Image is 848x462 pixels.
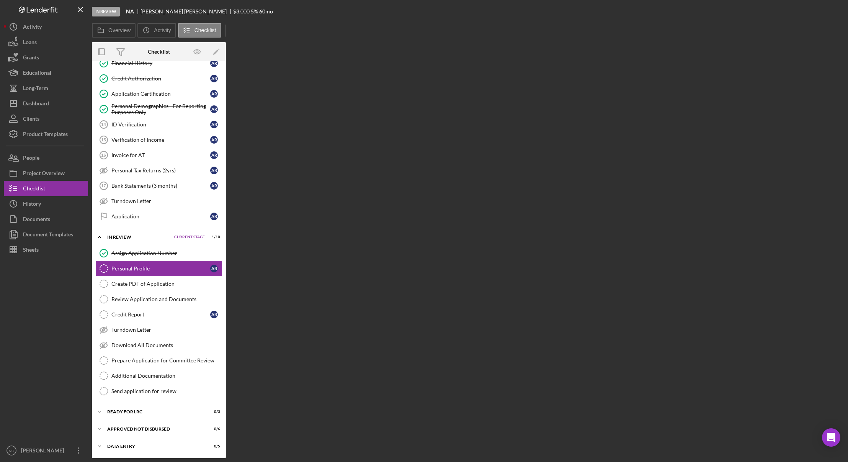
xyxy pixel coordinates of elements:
[96,246,222,261] a: Assign Application Number
[4,211,88,227] a: Documents
[141,8,233,15] div: [PERSON_NAME] [PERSON_NAME]
[111,75,210,82] div: Credit Authorization
[822,428,840,447] div: Open Intercom Messenger
[111,388,222,394] div: Send application for review
[4,65,88,80] button: Educational
[137,23,176,38] button: Activity
[96,86,222,102] a: Application CertificationAR
[23,50,39,67] div: Grants
[111,213,210,220] div: Application
[111,357,222,364] div: Prepare Application for Committee Review
[148,49,170,55] div: Checklist
[4,242,88,257] button: Sheets
[210,167,218,174] div: A R
[111,103,210,115] div: Personal Demographics - For Reporting Purposes Only
[210,151,218,159] div: A R
[210,121,218,128] div: A R
[111,296,222,302] div: Review Application and Documents
[23,65,51,82] div: Educational
[210,90,218,98] div: A R
[101,122,106,127] tspan: 14
[111,250,222,256] div: Assign Application Number
[4,227,88,242] a: Document Templates
[19,443,69,460] div: [PERSON_NAME]
[111,198,222,204] div: Turndown Letter
[23,111,39,128] div: Clients
[111,121,210,128] div: ID Verification
[233,8,250,15] span: $3,000
[96,56,222,71] a: Financial HistoryAR
[4,181,88,196] button: Checklist
[96,383,222,399] a: Send application for review
[111,265,210,272] div: Personal Profile
[178,23,221,38] button: Checklist
[101,183,106,188] tspan: 17
[96,193,222,209] a: Turndown Letter
[111,183,210,189] div: Bank Statements (3 months)
[111,137,210,143] div: Verification of Income
[101,153,106,157] tspan: 16
[107,427,201,431] div: Approved Not Disbursed
[210,213,218,220] div: A R
[4,111,88,126] button: Clients
[96,209,222,224] a: ApplicationAR
[96,102,222,117] a: Personal Demographics - For Reporting Purposes OnlyAR
[111,60,210,66] div: Financial History
[4,19,88,34] button: Activity
[210,59,218,67] div: A R
[4,443,88,458] button: NG[PERSON_NAME]
[96,147,222,163] a: 16Invoice for ATAR
[23,211,50,229] div: Documents
[4,96,88,111] button: Dashboard
[4,150,88,165] button: People
[259,8,273,15] div: 60 mo
[23,126,68,144] div: Product Templates
[210,75,218,82] div: A R
[96,132,222,147] a: 15Verification of IncomeAR
[4,196,88,211] button: History
[111,152,210,158] div: Invoice for AT
[9,449,14,453] text: NG
[4,34,88,50] button: Loans
[96,307,222,322] a: Credit ReportAR
[174,235,205,239] span: Current Stage
[111,373,222,379] div: Additional Documentation
[108,27,131,33] label: Overview
[23,34,37,52] div: Loans
[4,80,88,96] a: Long-Term
[210,105,218,113] div: A R
[210,265,218,272] div: A R
[96,292,222,307] a: Review Application and Documents
[111,281,222,287] div: Create PDF of Application
[23,196,41,213] div: History
[23,181,45,198] div: Checklist
[4,50,88,65] button: Grants
[107,444,201,449] div: Data Entry
[96,322,222,337] a: Turndown Letter
[111,167,210,174] div: Personal Tax Returns (2yrs)
[23,227,73,244] div: Document Templates
[4,126,88,142] button: Product Templates
[210,182,218,190] div: A R
[251,8,258,15] div: 5 %
[154,27,171,33] label: Activity
[96,368,222,383] a: Additional Documentation
[194,27,216,33] label: Checklist
[111,342,222,348] div: Download All Documents
[210,311,218,318] div: A R
[96,163,222,178] a: Personal Tax Returns (2yrs)AR
[206,235,220,239] div: 1 / 10
[101,138,106,142] tspan: 15
[96,71,222,86] a: Credit AuthorizationAR
[23,80,48,98] div: Long-Term
[96,337,222,353] a: Download All Documents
